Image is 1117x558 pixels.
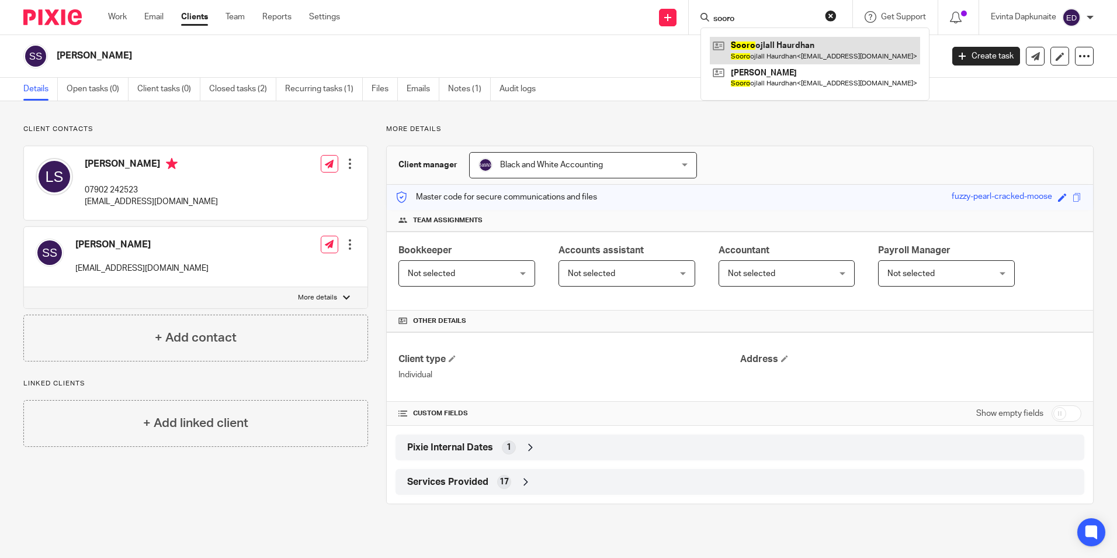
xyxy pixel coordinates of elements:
[448,78,491,101] a: Notes (1)
[881,13,926,21] span: Get Support
[1062,8,1081,27] img: svg%3E
[23,9,82,25] img: Pixie
[166,158,178,170] i: Primary
[507,442,511,453] span: 1
[67,78,129,101] a: Open tasks (0)
[952,47,1020,66] a: Create task
[23,78,58,101] a: Details
[57,50,759,62] h2: [PERSON_NAME]
[728,270,775,278] span: Not selected
[499,476,509,488] span: 17
[36,158,73,195] img: svg%3E
[719,246,769,255] span: Accountant
[408,270,455,278] span: Not selected
[413,216,483,225] span: Team assignments
[558,246,644,255] span: Accounts assistant
[398,353,740,366] h4: Client type
[887,270,935,278] span: Not selected
[568,270,615,278] span: Not selected
[36,239,64,267] img: svg%3E
[372,78,398,101] a: Files
[85,158,218,173] h4: [PERSON_NAME]
[407,476,488,488] span: Services Provided
[407,442,493,454] span: Pixie Internal Dates
[398,369,740,381] p: Individual
[712,14,817,25] input: Search
[976,408,1043,419] label: Show empty fields
[398,159,457,171] h3: Client manager
[23,125,368,134] p: Client contacts
[740,353,1081,366] h4: Address
[499,78,544,101] a: Audit logs
[137,78,200,101] a: Client tasks (0)
[181,11,208,23] a: Clients
[75,239,209,251] h4: [PERSON_NAME]
[991,11,1056,23] p: Evinta Dapkunaite
[144,11,164,23] a: Email
[262,11,292,23] a: Reports
[478,158,492,172] img: svg%3E
[143,414,248,432] h4: + Add linked client
[413,316,466,326] span: Other details
[155,329,237,347] h4: + Add contact
[396,191,597,203] p: Master code for secure communications and files
[23,379,368,388] p: Linked clients
[23,44,48,68] img: svg%3E
[500,161,603,169] span: Black and White Accounting
[309,11,340,23] a: Settings
[85,184,218,196] p: 07902 242523
[407,78,439,101] a: Emails
[952,191,1052,204] div: fuzzy-pearl-cracked-moose
[298,293,337,302] p: More details
[226,11,245,23] a: Team
[85,196,218,208] p: [EMAIL_ADDRESS][DOMAIN_NAME]
[398,246,452,255] span: Bookkeeper
[209,78,276,101] a: Closed tasks (2)
[285,78,363,101] a: Recurring tasks (1)
[825,10,837,22] button: Clear
[878,246,951,255] span: Payroll Manager
[108,11,127,23] a: Work
[398,409,740,418] h4: CUSTOM FIELDS
[75,263,209,274] p: [EMAIL_ADDRESS][DOMAIN_NAME]
[386,125,1094,134] p: More details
